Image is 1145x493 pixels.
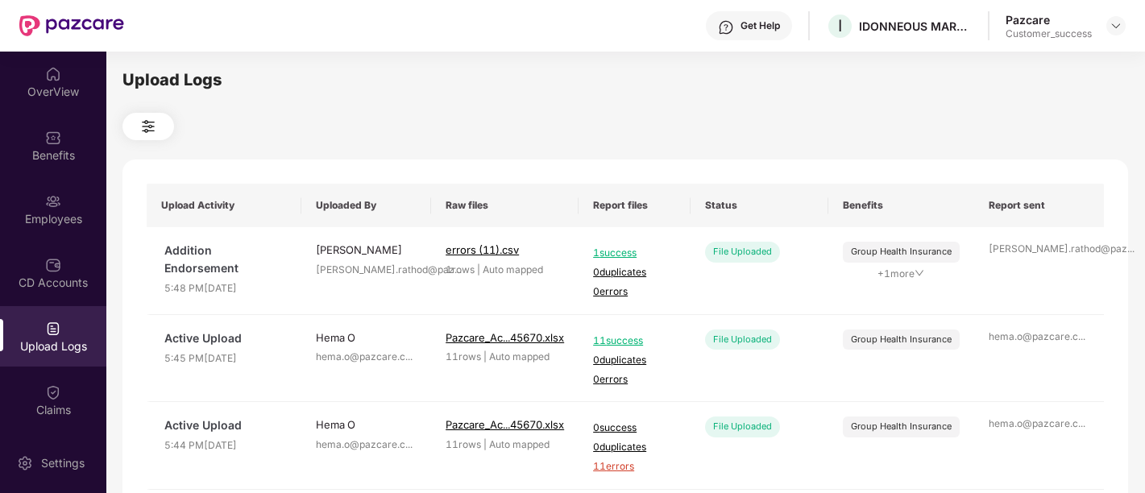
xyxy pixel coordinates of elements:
div: Customer_success [1006,27,1092,40]
span: | [483,350,487,362]
span: ... [405,350,413,362]
div: Settings [36,455,89,471]
img: svg+xml;base64,PHN2ZyB4bWxucz0iaHR0cDovL3d3dy53My5vcmcvMjAwMC9zdmciIHdpZHRoPSIyNCIgaGVpZ2h0PSIyNC... [139,117,158,136]
th: Status [691,184,828,227]
div: Get Help [741,19,780,32]
div: Pazcare [1006,12,1092,27]
span: | [477,263,480,275]
span: ... [1078,330,1085,342]
img: svg+xml;base64,PHN2ZyBpZD0iU2V0dGluZy0yMHgyMCIgeG1sbnM9Imh0dHA6Ly93d3cudzMub3JnLzIwMDAvc3ZnIiB3aW... [17,455,33,471]
img: svg+xml;base64,PHN2ZyBpZD0iRW1wbG95ZWVzIiB4bWxucz0iaHR0cDovL3d3dy53My5vcmcvMjAwMC9zdmciIHdpZHRoPS... [45,193,61,209]
th: Benefits [828,184,974,227]
img: svg+xml;base64,PHN2ZyBpZD0iSGVscC0zMngzMiIgeG1sbnM9Imh0dHA6Ly93d3cudzMub3JnLzIwMDAvc3ZnIiB3aWR0aD... [718,19,734,35]
span: 0 success [593,420,675,436]
img: svg+xml;base64,PHN2ZyBpZD0iRHJvcGRvd24tMzJ4MzIiIHhtbG5zPSJodHRwOi8vd3d3LnczLm9yZy8yMDAwL3N2ZyIgd2... [1110,19,1122,32]
div: hema.o@pazcare.c [989,329,1089,345]
span: Active Upload [164,329,287,347]
div: Upload Logs [122,68,1128,93]
div: IDONNEOUS MARKETING SERVICES PRIVATE LIMITED ( [GEOGRAPHIC_DATA]) [859,19,972,34]
span: 11 errors [593,459,675,474]
span: 0 errors [593,372,675,387]
img: New Pazcare Logo [19,15,124,36]
span: 0 duplicates [593,353,675,368]
div: [PERSON_NAME] [316,242,417,258]
div: [PERSON_NAME].rathod@paz [316,263,417,278]
img: svg+xml;base64,PHN2ZyBpZD0iSG9tZSIgeG1sbnM9Imh0dHA6Ly93d3cudzMub3JnLzIwMDAvc3ZnIiB3aWR0aD0iMjAiIG... [45,66,61,82]
img: svg+xml;base64,PHN2ZyBpZD0iQ2xhaW0iIHhtbG5zPSJodHRwOi8vd3d3LnczLm9yZy8yMDAwL3N2ZyIgd2lkdGg9IjIwIi... [45,384,61,400]
img: svg+xml;base64,PHN2ZyBpZD0iVXBsb2FkX0xvZ3MiIGRhdGEtbmFtZT0iVXBsb2FkIExvZ3MiIHhtbG5zPSJodHRwOi8vd3... [45,321,61,337]
span: ... [1127,242,1135,255]
div: [PERSON_NAME].rathod@paz [989,242,1089,257]
span: Addition Endorsement [164,242,287,277]
div: Hema O [316,329,417,346]
span: 1 rows [446,263,475,275]
img: svg+xml;base64,PHN2ZyBpZD0iQmVuZWZpdHMiIHhtbG5zPSJodHRwOi8vd3d3LnczLm9yZy8yMDAwL3N2ZyIgd2lkdGg9Ij... [45,130,61,146]
th: Raw files [431,184,579,227]
div: Group Health Insurance [851,245,952,259]
span: 5:44 PM[DATE] [164,438,287,454]
span: Auto mapped [489,350,550,362]
th: Uploaded By [301,184,431,227]
div: Group Health Insurance [851,333,952,346]
span: Pazcare_Ac...45670.xlsx [446,418,564,431]
span: Active Upload [164,416,287,434]
span: 0 duplicates [593,265,675,280]
span: Auto mapped [483,263,543,275]
span: 11 rows [446,438,481,450]
span: 11 success [593,333,675,349]
img: svg+xml;base64,PHN2ZyBpZD0iQ0RfQWNjb3VudHMiIGRhdGEtbmFtZT0iQ0QgQWNjb3VudHMiIHhtbG5zPSJodHRwOi8vd3... [45,257,61,273]
span: down [915,268,924,278]
th: Report files [579,184,690,227]
div: hema.o@pazcare.c [316,350,417,365]
span: 1 success [593,246,675,261]
span: 5:45 PM[DATE] [164,351,287,367]
span: errors (11).csv [446,243,519,256]
span: Pazcare_Ac...45670.xlsx [446,331,564,344]
th: Upload Activity [147,184,301,227]
div: Hema O [316,416,417,433]
span: + 1 more [843,267,960,282]
div: File Uploaded [705,242,780,262]
span: | [483,438,487,450]
span: 11 rows [446,350,481,362]
div: hema.o@pazcare.c [989,416,1089,432]
div: Group Health Insurance [851,420,952,433]
span: 5:48 PM[DATE] [164,281,287,296]
span: ... [1078,417,1085,429]
span: 0 errors [593,284,675,300]
th: Report sent [974,184,1104,227]
div: hema.o@pazcare.c [316,437,417,453]
span: ... [405,438,413,450]
span: I [838,16,842,35]
div: File Uploaded [705,416,780,437]
div: File Uploaded [705,329,780,350]
span: 0 duplicates [593,440,675,455]
span: Auto mapped [489,438,550,450]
